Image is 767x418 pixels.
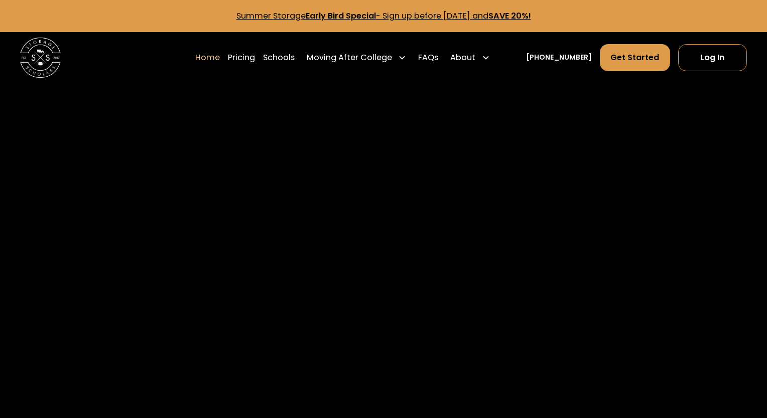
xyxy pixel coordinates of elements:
a: [PHONE_NUMBER] [526,52,592,63]
a: Home [195,44,220,72]
div: About [450,52,475,64]
a: Pricing [228,44,255,72]
div: Moving After College [307,52,392,64]
strong: SAVE 20%! [488,10,531,22]
img: Storage Scholars main logo [20,38,61,78]
a: Get Started [600,44,670,71]
a: Summer StorageEarly Bird Special- Sign up before [DATE] andSAVE 20%! [236,10,531,22]
a: Schools [263,44,295,72]
a: Log In [678,44,747,71]
a: FAQs [418,44,438,72]
strong: Early Bird Special [306,10,376,22]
